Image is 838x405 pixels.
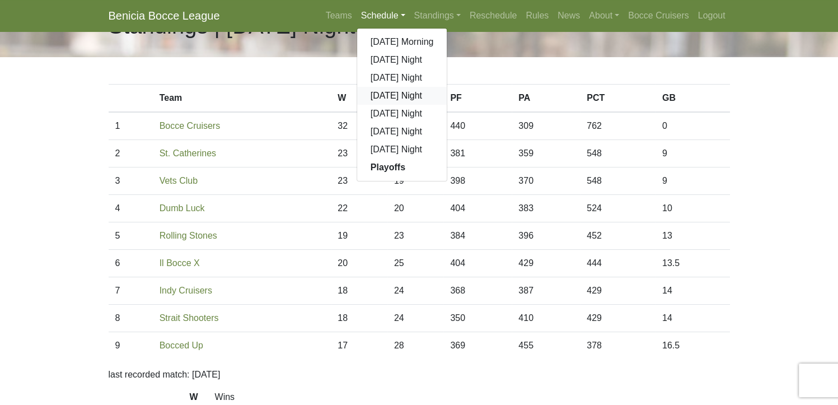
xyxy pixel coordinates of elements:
[331,140,387,167] td: 23
[160,231,217,240] a: Rolling Stones
[512,195,580,222] td: 383
[580,222,656,250] td: 452
[580,140,656,167] td: 548
[331,167,387,195] td: 23
[387,195,444,222] td: 20
[331,332,387,360] td: 17
[357,105,447,123] a: [DATE] Night
[580,195,656,222] td: 524
[512,222,580,250] td: 396
[109,4,220,27] a: Benicia Bocce League
[553,4,584,27] a: News
[331,305,387,332] td: 18
[656,112,730,140] td: 0
[387,332,444,360] td: 28
[387,250,444,277] td: 25
[160,148,216,158] a: St. Catherines
[580,85,656,113] th: PCT
[109,368,730,381] p: last recorded match: [DATE]
[443,305,512,332] td: 350
[357,69,447,87] a: [DATE] Night
[331,250,387,277] td: 20
[694,4,730,27] a: Logout
[387,277,444,305] td: 24
[656,332,730,360] td: 16.5
[512,140,580,167] td: 359
[580,277,656,305] td: 429
[656,195,730,222] td: 10
[371,162,405,172] strong: Playoffs
[443,195,512,222] td: 404
[207,390,738,404] dd: Wins
[443,332,512,360] td: 369
[512,85,580,113] th: PA
[357,28,448,181] div: Schedule
[512,332,580,360] td: 455
[512,167,580,195] td: 370
[387,222,444,250] td: 23
[160,176,198,185] a: Vets Club
[443,167,512,195] td: 398
[465,4,522,27] a: Reschedule
[160,313,219,323] a: Strait Shooters
[357,123,447,141] a: [DATE] Night
[331,85,387,113] th: W
[160,121,220,131] a: Bocce Cruisers
[109,195,153,222] td: 4
[109,277,153,305] td: 7
[580,305,656,332] td: 429
[357,141,447,159] a: [DATE] Night
[656,305,730,332] td: 14
[331,112,387,140] td: 32
[443,85,512,113] th: PF
[153,85,331,113] th: Team
[443,140,512,167] td: 381
[109,305,153,332] td: 8
[331,222,387,250] td: 19
[443,250,512,277] td: 404
[160,203,205,213] a: Dumb Luck
[357,87,447,105] a: [DATE] Night
[656,222,730,250] td: 13
[321,4,357,27] a: Teams
[410,4,465,27] a: Standings
[443,277,512,305] td: 368
[656,140,730,167] td: 9
[357,159,447,176] a: Playoffs
[109,167,153,195] td: 3
[512,277,580,305] td: 387
[109,250,153,277] td: 6
[580,332,656,360] td: 378
[512,250,580,277] td: 429
[357,4,410,27] a: Schedule
[521,4,553,27] a: Rules
[580,112,656,140] td: 762
[109,332,153,360] td: 9
[443,222,512,250] td: 384
[387,305,444,332] td: 24
[357,51,447,69] a: [DATE] Night
[656,85,730,113] th: GB
[331,195,387,222] td: 22
[160,341,203,350] a: Bocced Up
[580,167,656,195] td: 548
[443,112,512,140] td: 440
[331,277,387,305] td: 18
[624,4,693,27] a: Bocce Cruisers
[109,222,153,250] td: 5
[656,167,730,195] td: 9
[160,286,212,295] a: Indy Cruisers
[160,258,200,268] a: Il Bocce X
[580,250,656,277] td: 444
[357,33,447,51] a: [DATE] Morning
[512,112,580,140] td: 309
[109,140,153,167] td: 2
[584,4,624,27] a: About
[109,112,153,140] td: 1
[512,305,580,332] td: 410
[656,277,730,305] td: 14
[656,250,730,277] td: 13.5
